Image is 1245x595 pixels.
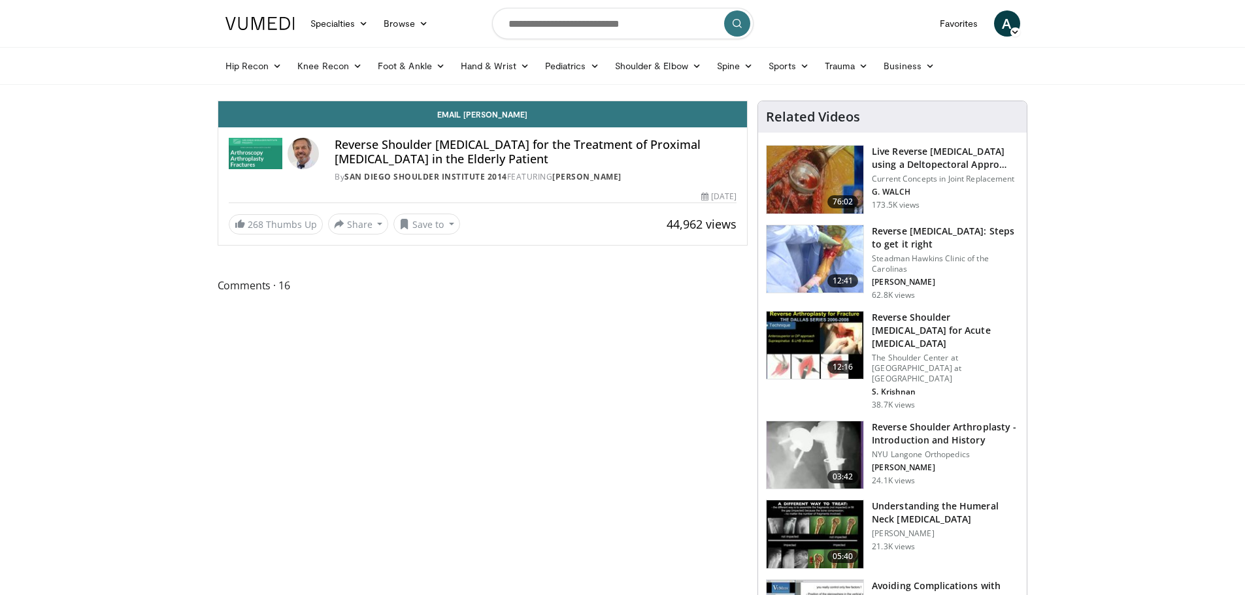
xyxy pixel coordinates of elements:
[827,274,859,287] span: 12:41
[766,109,860,125] h4: Related Videos
[218,101,748,127] a: Email [PERSON_NAME]
[709,53,761,79] a: Spine
[872,500,1019,526] h3: Understanding the Humeral Neck [MEDICAL_DATA]
[766,311,1019,410] a: 12:16 Reverse Shoulder [MEDICAL_DATA] for Acute [MEDICAL_DATA] The Shoulder Center at [GEOGRAPHIC...
[872,174,1019,184] p: Current Concepts in Joint Replacement
[303,10,376,37] a: Specialties
[370,53,453,79] a: Foot & Ankle
[218,277,748,294] span: Comments 16
[766,225,1019,300] a: 12:41 Reverse [MEDICAL_DATA]: Steps to get it right Steadman Hawkins Clinic of the Carolinas [PER...
[872,421,1019,447] h3: Reverse Shoulder Arthroplasty - Introduction and History
[872,277,1019,287] p: [PERSON_NAME]
[766,500,1019,569] a: 05:40 Understanding the Humeral Neck [MEDICAL_DATA] [PERSON_NAME] 21.3K views
[607,53,709,79] a: Shoulder & Elbow
[701,191,737,202] div: [DATE]
[767,225,863,293] img: 326034_0000_1.png.150x105_q85_crop-smart_upscale.jpg
[876,53,942,79] a: Business
[376,10,436,37] a: Browse
[335,138,737,166] h4: Reverse Shoulder [MEDICAL_DATA] for the Treatment of Proximal [MEDICAL_DATA] in the Elderly Patient
[827,361,859,374] span: 12:16
[229,214,323,234] a: 268 Thumbs Up
[872,449,1019,460] p: NYU Langone Orthopedics
[344,171,507,182] a: San Diego Shoulder Institute 2014
[537,53,607,79] a: Pediatrics
[229,138,283,169] img: San Diego Shoulder Institute 2014
[767,146,863,214] img: 684033_3.png.150x105_q85_crop-smart_upscale.jpg
[994,10,1020,37] a: A
[872,187,1019,197] p: G. WALCH
[766,421,1019,490] a: 03:42 Reverse Shoulder Arthroplasty - Introduction and History NYU Langone Orthopedics [PERSON_NA...
[872,541,915,552] p: 21.3K views
[552,171,622,182] a: [PERSON_NAME]
[827,195,859,208] span: 76:02
[218,53,290,79] a: Hip Recon
[872,475,915,486] p: 24.1K views
[872,462,1019,473] p: [PERSON_NAME]
[492,8,754,39] input: Search topics, interventions
[872,253,1019,274] p: Steadman Hawkins Clinic of the Carolinas
[872,528,1019,539] p: [PERSON_NAME]
[328,214,389,234] button: Share
[827,550,859,563] span: 05:40
[766,145,1019,214] a: 76:02 Live Reverse [MEDICAL_DATA] using a Deltopectoral Appro… Current Concepts in Joint Replacem...
[335,171,737,183] div: By FEATURING
[872,387,1019,397] p: S. Krishnan
[761,53,817,79] a: Sports
[248,218,263,231] span: 268
[872,311,1019,350] h3: Reverse Shoulder [MEDICAL_DATA] for Acute [MEDICAL_DATA]
[667,216,737,232] span: 44,962 views
[817,53,876,79] a: Trauma
[288,138,319,169] img: Avatar
[872,225,1019,251] h3: Reverse [MEDICAL_DATA]: Steps to get it right
[872,400,915,410] p: 38.7K views
[932,10,986,37] a: Favorites
[827,470,859,483] span: 03:42
[872,290,915,300] p: 62.8K views
[290,53,370,79] a: Knee Recon
[225,17,295,30] img: VuMedi Logo
[872,145,1019,171] h3: Live Reverse [MEDICAL_DATA] using a Deltopectoral Appro…
[767,312,863,379] img: butch_reverse_arthroplasty_3.png.150x105_q85_crop-smart_upscale.jpg
[767,421,863,489] img: zucker_4.png.150x105_q85_crop-smart_upscale.jpg
[393,214,460,234] button: Save to
[872,200,920,210] p: 173.5K views
[872,353,1019,384] p: The Shoulder Center at [GEOGRAPHIC_DATA] at [GEOGRAPHIC_DATA]
[767,500,863,568] img: 458b1cc2-2c1d-4c47-a93d-754fd06d380f.150x105_q85_crop-smart_upscale.jpg
[453,53,537,79] a: Hand & Wrist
